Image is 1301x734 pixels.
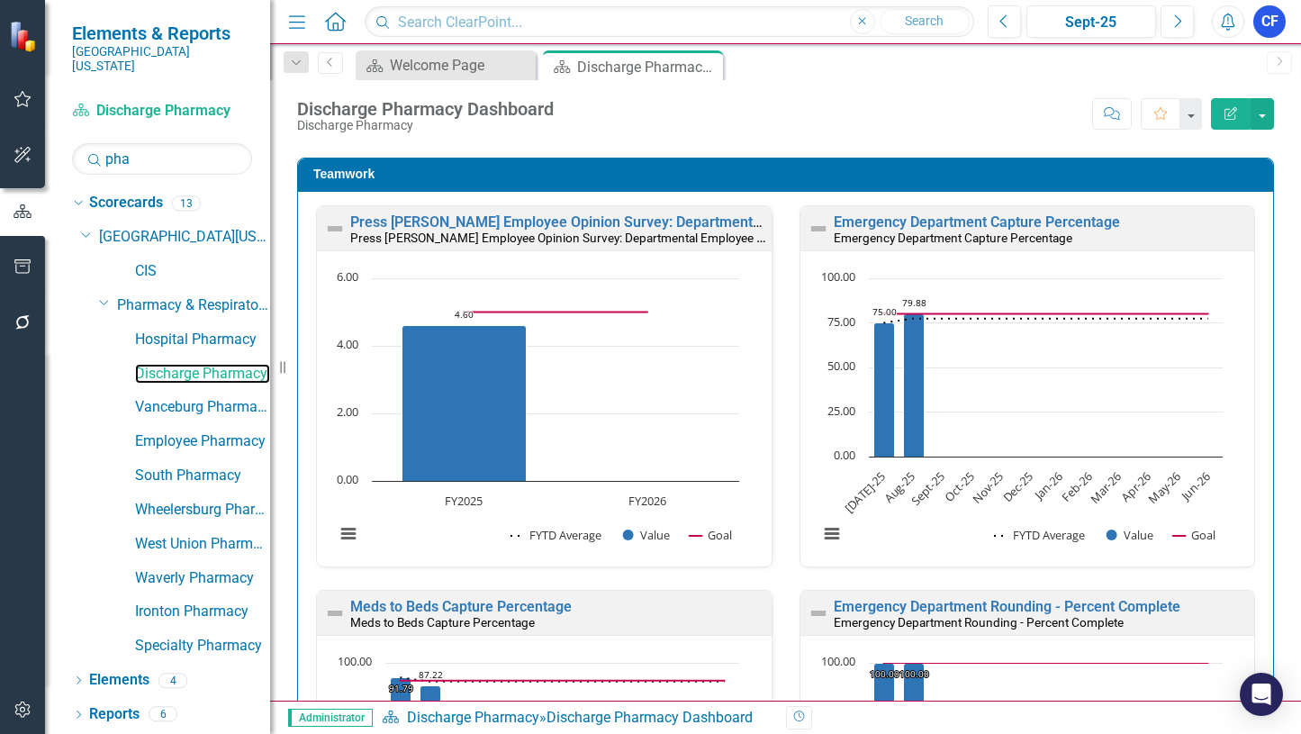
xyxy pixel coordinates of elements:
[903,313,924,457] path: Aug-25, 79.88. Value.
[135,397,270,418] a: Vanceburg Pharmacy
[994,527,1087,543] button: Show FYTD Average
[834,213,1120,231] a: Emergency Department Capture Percentage
[390,54,531,77] div: Welcome Page
[89,670,149,691] a: Elements
[402,325,527,481] path: FY2025, 4.6. Value.
[149,707,177,722] div: 6
[324,218,346,240] img: Not Defined
[827,403,855,419] text: 25.00
[135,466,270,486] a: South Pharmacy
[9,20,41,51] img: ClearPoint Strategy
[1173,527,1215,543] button: Show Goal
[968,468,1006,506] text: Nov-25
[360,54,531,77] a: Welcome Page
[1253,5,1286,38] button: CF
[880,9,970,34] button: Search
[419,668,443,681] text: 87.22
[382,708,772,729] div: »
[870,667,899,680] text: 100.00
[288,709,373,727] span: Administrator
[899,667,929,680] text: 100.00
[337,268,358,285] text: 6.00
[89,193,163,213] a: Scorecards
[1029,468,1065,504] text: Jan-26
[873,278,1208,458] g: Value, series 2 of 3. Bar series with 12 bars.
[1107,527,1153,543] button: Show Value
[72,23,252,44] span: Elements & Reports
[827,698,855,714] text: 75.00
[834,447,855,463] text: 0.00
[840,468,888,516] text: [DATE]-25
[455,308,474,321] text: 4.60
[407,709,539,726] a: Discharge Pharmacy
[461,322,468,329] g: FYTD Average, series 1 of 3. Line with 2 data points.
[135,364,270,385] a: Discharge Pharmacy
[297,99,554,119] div: Discharge Pharmacy Dashboard
[172,195,201,211] div: 13
[350,229,860,246] small: Press [PERSON_NAME] Employee Opinion Survey: Departmental Employee Engagement Score
[99,227,270,248] a: [GEOGRAPHIC_DATA][US_STATE]
[326,269,763,562] div: Chart. Highcharts interactive chart.
[135,568,270,589] a: Waverly Pharmacy
[350,598,572,615] a: Meds to Beds Capture Percentage
[1144,468,1183,507] text: May-26
[690,527,732,543] button: Show Goal
[905,14,944,28] span: Search
[834,615,1124,630] small: Emergency Department Rounding - Percent Complete
[881,468,918,506] text: Aug-25
[135,534,270,555] a: West Union Pharmacy
[819,521,845,547] button: View chart menu, Chart
[880,659,1211,666] g: Goal, series 3 of 3. Line with 12 data points.
[297,119,554,132] div: Discharge Pharmacy
[316,205,772,567] div: Double-Click to Edit
[628,493,666,509] text: FY2026
[808,603,829,624] img: Not Defined
[72,101,252,122] a: Discharge Pharmacy
[827,358,855,374] text: 50.00
[834,598,1180,615] a: Emergency Department Rounding - Percent Complete
[1033,12,1151,33] div: Sept-25
[117,295,270,316] a: Pharmacy & Respiratory
[1026,5,1157,38] button: Sept-25
[337,403,358,420] text: 2.00
[324,603,346,624] img: Not Defined
[389,682,413,694] text: 91.79
[1058,468,1095,505] text: Feb-26
[510,527,603,543] button: Show FYTD Average
[337,471,358,487] text: 0.00
[135,431,270,452] a: Employee Pharmacy
[1117,468,1153,504] text: Apr-26
[402,278,649,482] g: Value, series 2 of 3. Bar series with 2 bars.
[1176,468,1212,504] text: Jun-26
[337,336,358,352] text: 4.00
[158,673,187,688] div: 4
[72,143,252,175] input: Search Below...
[89,704,140,725] a: Reports
[577,56,718,78] div: Discharge Pharmacy Dashboard
[135,636,270,657] a: Specialty Pharmacy
[827,313,855,330] text: 75.00
[623,527,670,543] button: Show Value
[313,168,1264,181] h3: Teamwork
[344,698,372,714] text: 75.00
[1240,673,1283,716] div: Open Intercom Messenger
[821,268,855,285] text: 100.00
[461,308,652,315] g: Goal, series 3 of 3. Line with 2 data points.
[800,205,1256,567] div: Double-Click to Edit
[940,468,976,504] text: Oct-25
[135,602,270,622] a: Ironton Pharmacy
[809,269,1246,562] div: Chart. Highcharts interactive chart.
[135,500,270,521] a: Wheelersburg Pharmacy
[998,468,1035,505] text: Dec-25
[72,44,252,74] small: [GEOGRAPHIC_DATA][US_STATE]
[907,468,947,509] text: Sept-25
[1086,468,1124,506] text: Mar-26
[872,305,897,318] text: 75.00
[873,322,894,457] path: Jul-25, 75. Value.
[135,261,270,282] a: CIS
[365,6,973,38] input: Search ClearPoint...
[326,269,748,562] svg: Interactive chart
[809,269,1232,562] svg: Interactive chart
[338,653,372,669] text: 100.00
